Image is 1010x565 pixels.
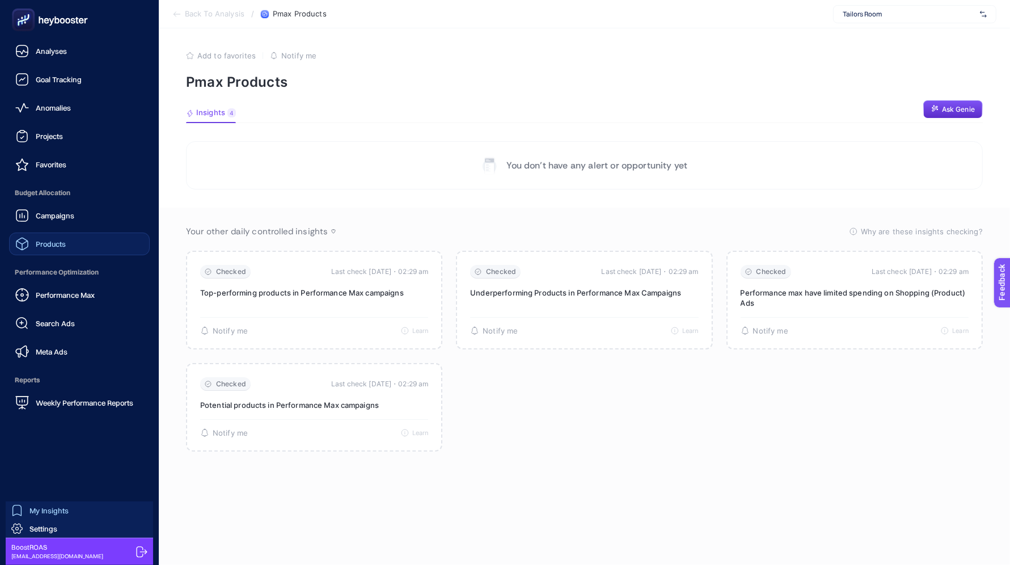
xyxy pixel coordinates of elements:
[36,75,82,84] span: Goal Tracking
[942,105,975,114] span: Ask Genie
[213,327,248,336] span: Notify me
[216,380,246,389] span: Checked
[412,429,429,437] span: Learn
[29,506,69,515] span: My Insights
[671,327,699,335] button: Learn
[470,288,698,298] p: Underperforming Products in Performance Max Campaigns
[9,68,150,91] a: Goal Tracking
[36,160,66,169] span: Favorites
[507,159,688,172] p: You don’t have any alert or opportunity yet
[9,391,150,414] a: Weekly Performance Reports
[36,103,71,112] span: Anomalies
[9,182,150,204] span: Budget Allocation
[9,312,150,335] a: Search Ads
[486,268,516,276] span: Checked
[9,369,150,391] span: Reports
[9,233,150,255] a: Products
[9,340,150,363] a: Meta Ads
[9,125,150,147] a: Projects
[29,524,57,533] span: Settings
[216,268,246,276] span: Checked
[251,9,254,18] span: /
[11,543,103,552] span: BoostROAS
[196,108,225,117] span: Insights
[200,428,248,437] button: Notify me
[9,96,150,119] a: Anomalies
[980,9,987,20] img: svg%3e
[843,10,975,19] span: Tailors Room
[213,429,248,438] span: Notify me
[270,51,316,60] button: Notify me
[741,288,969,308] p: Performance max have limited spending on Shopping (Product) Ads
[36,347,67,356] span: Meta Ads
[36,239,66,248] span: Products
[401,327,429,335] button: Learn
[7,3,43,12] span: Feedback
[952,327,969,335] span: Learn
[36,132,63,141] span: Projects
[757,268,787,276] span: Checked
[923,100,983,119] button: Ask Genie
[273,10,327,19] span: Pmax Products
[9,284,150,306] a: Performance Max
[186,51,256,60] button: Add to favorites
[200,400,428,410] p: Potential products in Performance Max campaigns
[185,10,244,19] span: Back To Analysis
[602,266,699,277] time: Last check [DATE]・02:29 am
[9,261,150,284] span: Performance Optimization
[227,108,236,117] div: 4
[6,501,153,520] a: My Insights
[281,51,316,60] span: Notify me
[36,319,75,328] span: Search Ads
[36,211,74,220] span: Campaigns
[941,327,969,335] button: Learn
[470,326,518,335] button: Notify me
[9,40,150,62] a: Analyses
[36,47,67,56] span: Analyses
[872,266,969,277] time: Last check [DATE]・02:29 am
[861,226,983,237] span: Why are these insights checking?
[753,327,788,336] span: Notify me
[200,326,248,335] button: Notify me
[9,153,150,176] a: Favorites
[6,520,153,538] a: Settings
[331,378,428,390] time: Last check [DATE]・02:29 am
[186,226,328,237] span: Your other daily controlled insights
[401,429,429,437] button: Learn
[186,74,983,90] p: Pmax Products
[682,327,699,335] span: Learn
[412,327,429,335] span: Learn
[197,51,256,60] span: Add to favorites
[741,326,788,335] button: Notify me
[331,266,428,277] time: Last check [DATE]・02:29 am
[200,288,428,298] p: Top-performing products in Performance Max campaigns
[483,327,518,336] span: Notify me
[9,204,150,227] a: Campaigns
[11,552,103,560] span: [EMAIL_ADDRESS][DOMAIN_NAME]
[36,398,133,407] span: Weekly Performance Reports
[36,290,95,300] span: Performance Max
[186,251,983,452] section: Passive Insight Packages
